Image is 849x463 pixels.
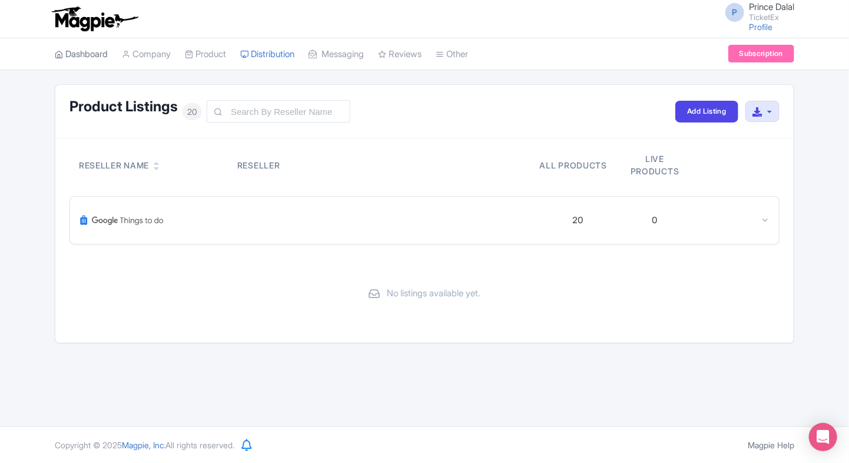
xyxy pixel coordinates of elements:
a: Reviews [378,38,422,71]
span: Magpie, Inc. [122,440,165,450]
h1: Product Listings [69,99,178,114]
a: Messaging [309,38,364,71]
div: 20 [572,214,583,227]
input: Search By Reseller Name [207,100,350,123]
span: No listings available yet. [387,287,481,300]
span: Prince Dalal [749,1,794,12]
a: Product [185,38,226,71]
a: Other [436,38,468,71]
span: 20 [183,103,202,120]
a: Distribution [240,38,294,71]
div: Reseller Name [79,159,149,171]
a: Profile [749,22,772,32]
a: Add Listing [675,101,738,123]
a: Magpie Help [748,440,794,450]
div: All products [540,159,607,171]
img: logo-ab69f6fb50320c5b225c76a69d11143b.png [49,6,140,32]
div: Open Intercom Messenger [809,423,837,451]
div: Reseller [237,159,382,171]
a: Subscription [728,45,794,62]
span: P [725,3,744,22]
a: P Prince Dalal TicketEx [718,2,794,21]
div: 0 [652,214,657,227]
a: Dashboard [55,38,108,71]
a: Company [122,38,171,71]
img: Google Things To Do [79,206,164,234]
div: Live products [621,153,688,177]
div: Copyright © 2025 All rights reserved. [48,439,241,451]
small: TicketEx [749,14,794,21]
